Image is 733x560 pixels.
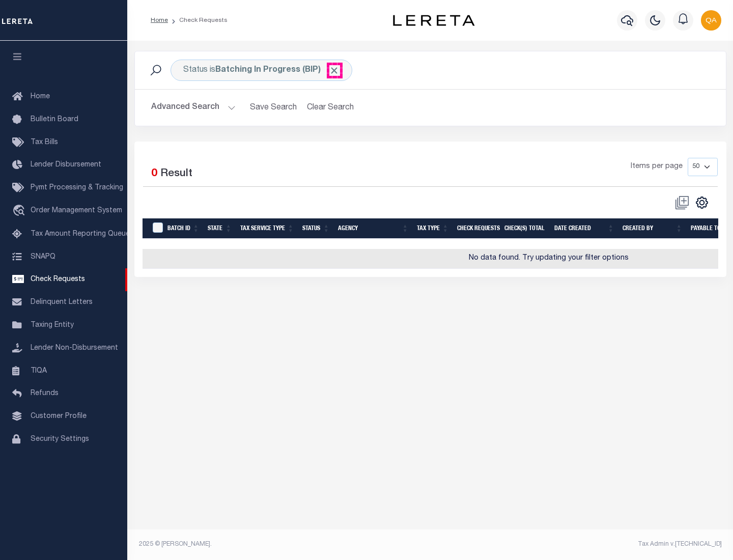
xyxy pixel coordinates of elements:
[31,436,89,443] span: Security Settings
[31,367,47,374] span: TIQA
[329,65,340,76] span: Click to Remove
[244,98,303,118] button: Save Search
[31,413,87,420] span: Customer Profile
[31,253,55,260] span: SNAPQ
[31,161,101,169] span: Lender Disbursement
[171,60,352,81] div: Status is
[334,218,413,239] th: Agency: activate to sort column ascending
[303,98,358,118] button: Clear Search
[500,218,550,239] th: Check(s) Total
[31,322,74,329] span: Taxing Entity
[151,98,236,118] button: Advanced Search
[204,218,236,239] th: State: activate to sort column ascending
[31,390,59,397] span: Refunds
[298,218,334,239] th: Status: activate to sort column ascending
[131,540,431,549] div: 2025 © [PERSON_NAME].
[31,299,93,306] span: Delinquent Letters
[151,169,157,179] span: 0
[701,10,721,31] img: svg+xml;base64,PHN2ZyB4bWxucz0iaHR0cDovL3d3dy53My5vcmcvMjAwMC9zdmciIHBvaW50ZXItZXZlbnRzPSJub25lIi...
[31,184,123,191] span: Pymt Processing & Tracking
[31,116,78,123] span: Bulletin Board
[31,276,85,283] span: Check Requests
[168,16,228,25] li: Check Requests
[393,15,474,26] img: logo-dark.svg
[163,218,204,239] th: Batch Id: activate to sort column ascending
[215,66,340,74] b: Batching In Progress (BIP)
[12,205,29,218] i: travel_explore
[31,345,118,352] span: Lender Non-Disbursement
[550,218,618,239] th: Date Created: activate to sort column ascending
[151,17,168,23] a: Home
[31,139,58,146] span: Tax Bills
[160,166,192,182] label: Result
[438,540,722,549] div: Tax Admin v.[TECHNICAL_ID]
[413,218,453,239] th: Tax Type: activate to sort column ascending
[31,93,50,100] span: Home
[453,218,500,239] th: Check Requests
[31,231,130,238] span: Tax Amount Reporting Queue
[631,161,683,173] span: Items per page
[31,207,122,214] span: Order Management System
[618,218,687,239] th: Created By: activate to sort column ascending
[236,218,298,239] th: Tax Service Type: activate to sort column ascending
